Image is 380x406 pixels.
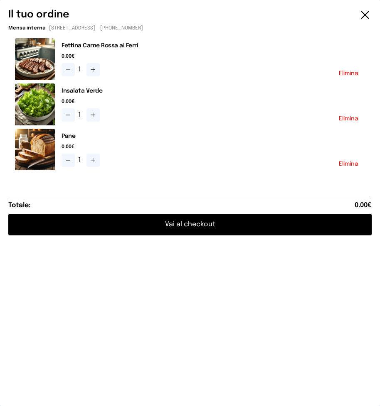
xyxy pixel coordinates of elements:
span: 1 [78,110,83,120]
span: 0.00€ [62,98,365,105]
h6: Il tuo ordine [8,8,69,22]
h2: Fettina Carne Rossa ai Ferri [62,42,365,50]
button: Elimina [339,161,358,167]
h6: Totale: [8,201,30,210]
h2: Pane [62,132,365,140]
span: 1 [78,65,83,75]
span: 0.00€ [355,201,372,210]
span: 0.00€ [62,144,365,150]
button: Elimina [339,116,358,122]
button: Vai al checkout [8,214,372,235]
span: 1 [78,155,83,165]
img: media [15,129,55,171]
span: Mensa interna [8,26,45,31]
p: - [STREET_ADDRESS] - [PHONE_NUMBER] [8,25,372,32]
img: media [15,38,55,80]
span: 0.00€ [62,53,365,60]
h2: Insalata Verde [62,87,365,95]
img: media [15,83,55,125]
button: Elimina [339,71,358,76]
